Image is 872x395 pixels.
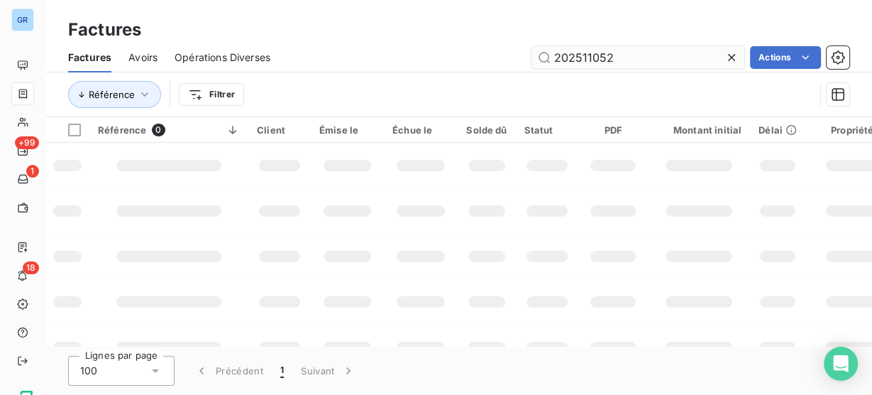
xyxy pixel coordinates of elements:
div: Montant initial [656,124,741,136]
span: 0 [152,124,165,136]
span: Référence [98,124,146,136]
div: Solde dû [466,124,507,136]
span: 1 [280,364,284,378]
span: 1 [26,165,39,178]
span: 100 [80,364,97,378]
div: Statut [524,124,570,136]
div: Échue le [392,124,449,136]
span: Avoirs [128,50,158,65]
button: Référence [68,81,161,108]
button: 1 [272,356,292,386]
button: Filtrer [179,83,244,106]
div: GR [11,9,34,31]
span: +99 [15,136,39,149]
div: Délai [758,124,797,136]
button: Suivant [292,356,364,386]
span: Opérations Diverses [175,50,270,65]
span: Référence [89,89,135,100]
span: 18 [23,261,39,274]
div: Open Intercom Messenger [824,347,858,381]
span: Factures [68,50,111,65]
div: Client [257,124,302,136]
div: Émise le [319,124,375,136]
input: Rechercher [531,46,744,69]
button: Précédent [186,356,272,386]
h3: Factures [68,17,141,43]
div: PDF [587,124,639,136]
button: Actions [750,46,821,69]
